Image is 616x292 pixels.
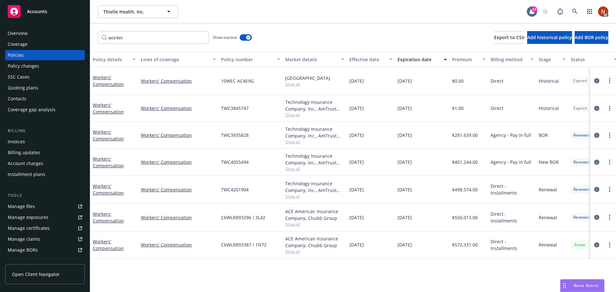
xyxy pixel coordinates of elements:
[8,212,48,222] div: Manage exposures
[5,83,85,93] a: Quoting plans
[606,213,613,221] a: more
[349,214,364,221] span: [DATE]
[5,192,85,199] div: Tools
[560,279,604,292] button: Nova Assist
[221,214,265,221] span: C6WLR893296 / 3L42
[12,271,60,278] span: Open Client Navigator
[554,5,567,18] a: Report a Bug
[539,132,548,138] span: BOR
[527,31,572,44] button: Add historical policy
[539,186,557,193] span: Renewal
[573,242,586,248] span: Active
[141,78,216,84] a: Workers' Compensation
[285,221,344,227] span: Show all
[285,208,344,221] div: ACE American Insurance Company, Chubb Group
[449,52,488,67] button: Premium
[285,126,344,139] div: Technology Insurance Company, Inc., AmTrust Financial Services, Amwins
[395,52,449,67] button: Expiration date
[5,39,85,49] a: Coverage
[98,31,209,44] input: Filter by keyword...
[536,52,568,67] button: Stage
[221,159,249,165] span: TWC4055494
[398,56,440,63] div: Expiration date
[452,105,464,112] span: $1.00
[347,52,395,67] button: Effective date
[5,245,85,255] a: Manage BORs
[221,56,273,63] div: Policy number
[285,166,344,171] span: Show all
[583,5,596,18] a: Switch app
[398,186,412,193] span: [DATE]
[491,105,503,112] span: Direct
[221,241,267,248] span: C6WLR893387 / 1N72
[491,159,531,165] span: Agency - Pay in full
[8,61,39,71] div: Policy changes
[531,5,537,11] div: 13
[8,234,40,244] div: Manage claims
[5,201,85,212] a: Manage files
[93,56,129,63] div: Policy details
[5,94,85,104] a: Contacts
[283,52,347,67] button: Market details
[93,102,124,115] a: Workers' Compensation
[494,34,525,40] span: Export to CSV
[285,249,344,254] span: Show all
[593,104,601,112] a: circleInformation
[491,183,534,196] span: Direct - Installments
[98,5,178,18] button: Thistle Health, Inc.
[571,56,610,63] div: Status
[285,153,344,166] div: Technology Insurance Company, Inc., AmTrust Financial Services, Amwins
[398,105,412,112] span: [DATE]
[5,212,85,222] span: Manage exposures
[93,74,124,87] a: Workers' Compensation
[539,214,557,221] span: Renewal
[285,139,344,145] span: Show all
[5,104,85,115] a: Coverage gap analysis
[5,256,85,266] a: Summary of insurance
[593,131,601,139] a: circleInformation
[494,31,525,44] button: Export to CSV
[8,245,38,255] div: Manage BORs
[5,169,85,179] a: Installment plans
[488,52,536,67] button: Billing method
[141,214,216,221] a: Workers' Compensation
[27,9,47,14] span: Accounts
[141,241,216,248] a: Workers' Compensation
[285,75,344,81] div: [GEOGRAPHIC_DATA]
[8,201,35,212] div: Manage files
[285,235,344,249] div: ACE American Insurance Company, Chubb Group
[285,180,344,194] div: Technology Insurance Company, Inc., AmTrust Financial Services, Amwins
[8,72,30,82] div: SSC Cases
[398,132,412,138] span: [DATE]
[398,214,412,221] span: [DATE]
[5,50,85,60] a: Policies
[593,241,601,249] a: circleInformation
[606,104,613,112] a: more
[103,8,159,15] span: Thistle Health, Inc.
[606,77,613,85] a: more
[349,78,364,84] span: [DATE]
[606,131,613,139] a: more
[491,238,534,252] span: Direct - Installments
[213,35,237,40] span: Show inactive
[560,279,569,292] div: Drag to move
[452,78,464,84] span: $0.00
[221,105,249,112] span: TWC3845747
[8,83,38,93] div: Quoting plans
[8,169,45,179] div: Installment plans
[574,283,599,288] span: Nova Assist
[573,132,590,138] span: Renewed
[349,56,385,63] div: Effective date
[349,105,364,112] span: [DATE]
[93,129,124,142] a: Workers' Compensation
[349,241,364,248] span: [DATE]
[5,72,85,82] a: SSC Cases
[8,50,24,60] div: Policies
[539,241,557,248] span: Renewal
[398,78,412,84] span: [DATE]
[452,241,478,248] span: $572,331.00
[8,223,50,233] div: Manage certificates
[598,6,608,17] img: photo
[8,147,40,158] div: Billing updates
[349,132,364,138] span: [DATE]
